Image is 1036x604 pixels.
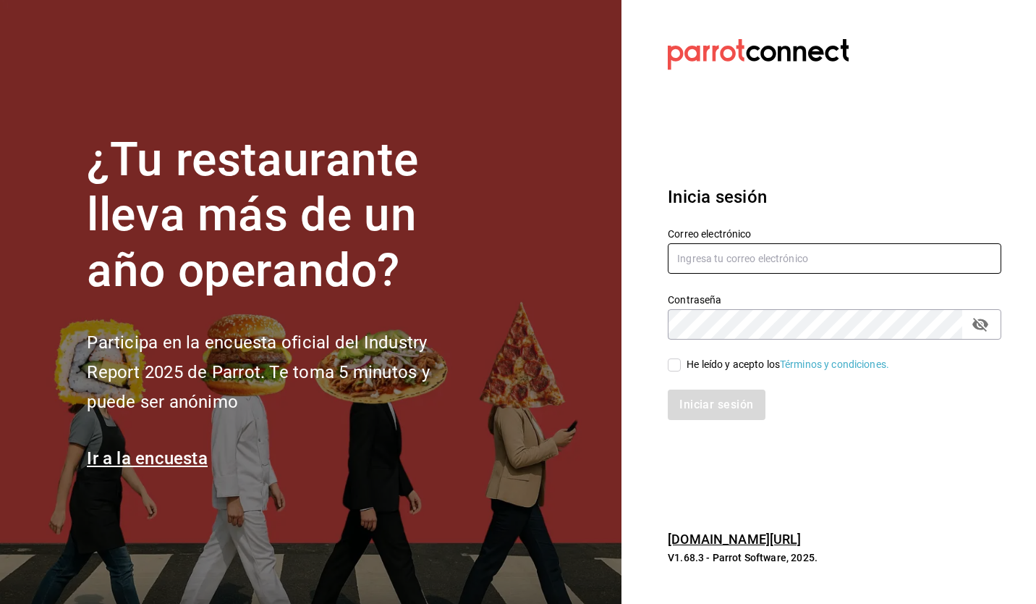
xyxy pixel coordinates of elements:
div: He leído y acepto los [687,357,889,372]
h1: ¿Tu restaurante lleva más de un año operando? [87,133,477,299]
input: Ingresa tu correo electrónico [668,243,1001,274]
a: Términos y condiciones. [780,358,889,370]
p: V1.68.3 - Parrot Software, 2025. [668,550,1001,565]
a: Ir a la encuesta [87,448,208,469]
a: [DOMAIN_NAME][URL] [668,532,801,547]
h3: Inicia sesión [668,184,1001,210]
label: Contraseña [668,294,1001,304]
label: Correo electrónico [668,228,1001,238]
h2: Participa en la encuesta oficial del Industry Report 2025 de Parrot. Te toma 5 minutos y puede se... [87,328,477,416]
button: passwordField [968,312,993,337]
